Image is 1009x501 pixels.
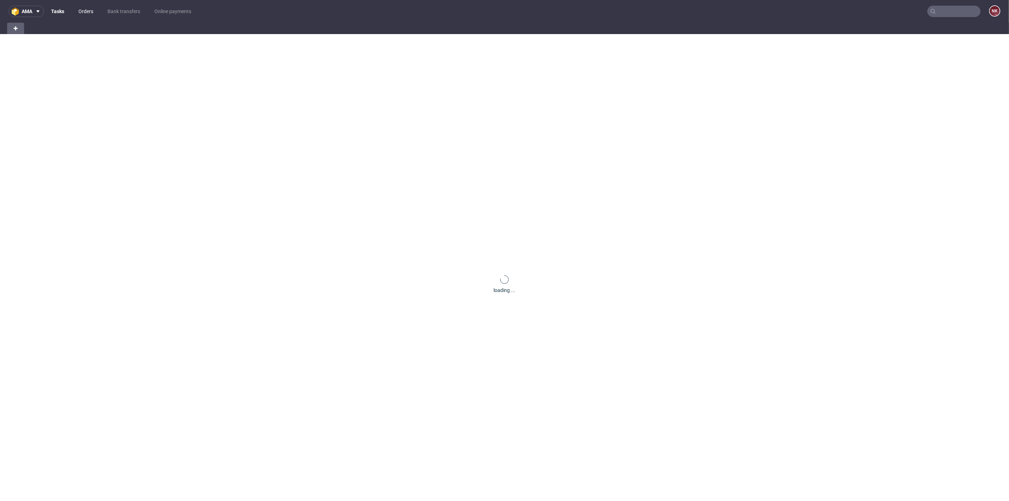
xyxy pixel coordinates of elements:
a: Tasks [47,6,68,17]
img: logo [12,7,22,16]
a: Online payments [150,6,195,17]
span: ama [22,9,32,14]
a: Bank transfers [103,6,144,17]
a: Orders [74,6,98,17]
div: loading ... [494,287,515,294]
figcaption: NK [990,6,1000,16]
button: ama [9,6,44,17]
